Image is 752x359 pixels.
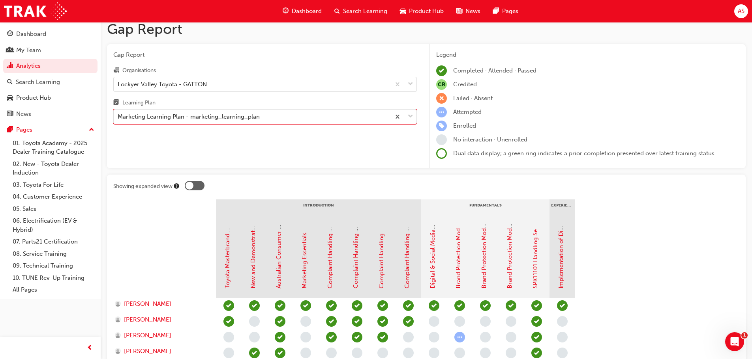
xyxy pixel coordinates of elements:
span: learningRecordVerb_PASS-icon [403,316,414,327]
a: [PERSON_NAME] [115,315,208,324]
span: learningRecordVerb_NONE-icon [506,332,516,342]
a: My Team [3,43,98,58]
span: learningRecordVerb_ATTEMPT-icon [454,332,465,342]
span: Search Learning [343,7,387,16]
div: News [16,110,31,119]
span: learningRecordVerb_COMPLETE-icon [531,348,542,358]
span: learningRecordVerb_NONE-icon [454,316,465,327]
span: pages-icon [7,126,13,134]
a: Product Hub [3,91,98,105]
span: learningRecordVerb_COMPLETE-icon [275,300,285,311]
span: learningRecordVerb_NONE-icon [403,332,414,342]
span: [PERSON_NAME] [124,299,171,309]
span: learningRecordVerb_NONE-icon [436,134,447,145]
span: News [465,7,480,16]
span: learningRecordVerb_ENROLL-icon [436,121,447,131]
span: learningRecordVerb_NONE-icon [300,316,311,327]
span: learningRecordVerb_PASS-icon [480,300,491,311]
span: Completed · Attended · Passed [453,67,536,74]
a: 05. Sales [9,203,98,215]
span: learningRecordVerb_COMPLETE-icon [326,300,337,311]
button: DashboardMy TeamAnalyticsSearch LearningProduct HubNews [3,25,98,123]
span: learningRecordVerb_COMPLETE-icon [352,332,362,342]
button: Pages [3,123,98,137]
span: news-icon [456,6,462,16]
div: INTRODUCTION [216,199,421,219]
span: learningRecordVerb_PASS-icon [377,316,388,327]
span: [PERSON_NAME] [124,315,171,324]
span: guage-icon [283,6,289,16]
span: learningRecordVerb_NONE-icon [352,348,362,358]
span: learningRecordVerb_NONE-icon [506,316,516,327]
span: search-icon [7,79,13,86]
span: Enrolled [453,122,476,129]
span: Credited [453,81,477,88]
a: 04. Customer Experience [9,191,98,203]
span: learningRecordVerb_NONE-icon [223,332,234,342]
span: learningRecordVerb_PASS-icon [249,300,260,311]
span: Failed · Absent [453,95,493,102]
span: learningRecordVerb_NONE-icon [249,316,260,327]
div: My Team [16,46,41,55]
span: [PERSON_NAME] [124,331,171,340]
span: prev-icon [87,343,93,353]
span: learningRecordVerb_COMPLETE-icon [352,300,362,311]
span: learningRecordVerb_COMPLETE-icon [223,316,234,327]
span: learningRecordVerb_NONE-icon [429,316,439,327]
span: learningRecordVerb_PASS-icon [454,300,465,311]
a: news-iconNews [450,3,487,19]
div: Organisations [122,67,156,74]
span: down-icon [408,112,413,122]
a: 03. Toyota For Life [9,179,98,191]
div: Marketing Learning Plan - marketing_learning_plan [118,112,260,121]
span: learningRecordVerb_NONE-icon [557,332,568,342]
span: search-icon [334,6,340,16]
span: up-icon [89,125,94,135]
span: learningRecordVerb_COMPLETE-icon [531,300,542,311]
a: guage-iconDashboard [276,3,328,19]
span: Pages [502,7,518,16]
div: Legend [436,50,739,60]
span: learningRecordVerb_NONE-icon [557,316,568,327]
span: learningRecordVerb_NONE-icon [557,348,568,358]
span: learningRecordVerb_NONE-icon [377,348,388,358]
div: EXPERIENCED [549,199,575,219]
span: learningRecordVerb_COMPLETE-icon [275,316,285,327]
span: learningRecordVerb_PASS-icon [352,316,362,327]
span: learningRecordVerb_NONE-icon [249,332,260,342]
span: learningRecordVerb_COMPLETE-icon [531,316,542,327]
span: learningRecordVerb_NONE-icon [300,332,311,342]
div: Lockyer Valley Toyota - GATTON [118,80,207,89]
span: car-icon [7,95,13,102]
span: Dashboard [292,7,322,16]
span: Dual data display; a green ring indicates a prior completion presented over latest training status. [453,150,716,157]
a: Analytics [3,59,98,73]
button: AS [734,4,748,18]
span: Product Hub [409,7,444,16]
span: learningRecordVerb_NONE-icon [480,348,491,358]
div: Dashboard [16,30,46,39]
span: Attempted [453,108,482,115]
div: Pages [16,125,32,134]
span: guage-icon [7,31,13,38]
span: learningRecordVerb_NONE-icon [403,348,414,358]
span: learningRecordVerb_COMPLETE-icon [223,300,234,311]
span: AS [738,7,744,16]
div: Showing expanded view [113,182,173,190]
span: learningRecordVerb_PASS-icon [326,316,337,327]
span: learningRecordVerb_COMPLETE-icon [275,332,285,342]
span: 1 [741,332,748,339]
span: learningRecordVerb_ATTEND-icon [429,300,439,311]
a: [PERSON_NAME] [115,347,208,356]
span: learningRecordVerb_FAIL-icon [436,93,447,104]
a: News [3,107,98,121]
a: 01. Toyota Academy - 2025 Dealer Training Catalogue [9,137,98,158]
span: learningRecordVerb_NONE-icon [300,348,311,358]
div: Product Hub [16,93,51,102]
span: learningRecordVerb_NONE-icon [454,348,465,358]
span: learningRecordVerb_COMPLETE-icon [326,332,337,342]
iframe: Intercom live chat [725,332,744,351]
a: Dashboard [3,27,98,41]
a: car-iconProduct Hub [394,3,450,19]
